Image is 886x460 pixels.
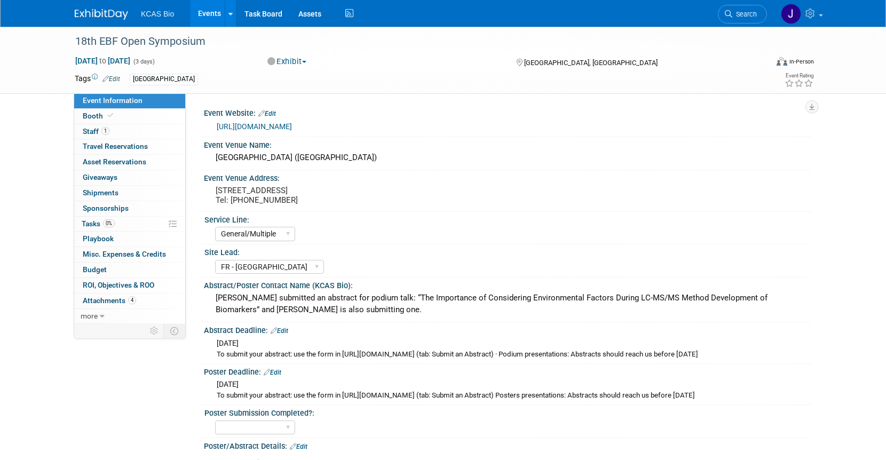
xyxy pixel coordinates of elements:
pre: [STREET_ADDRESS] Tel: [PHONE_NUMBER] [216,186,445,205]
span: Search [732,10,757,18]
span: Misc. Expenses & Credits [83,250,166,258]
span: [GEOGRAPHIC_DATA], [GEOGRAPHIC_DATA] [524,59,658,67]
div: Event Rating [785,73,813,78]
div: Event Format [704,55,814,72]
div: Poster Submission Completed?: [204,405,806,418]
a: Event Information [74,93,185,108]
a: Shipments [74,186,185,201]
span: Attachments [83,296,136,305]
a: Search [718,5,767,23]
a: Edit [271,327,288,335]
div: To submit your abstract: use the form in [URL][DOMAIN_NAME] (tab: Submit an Abstract) · Podium pr... [217,350,803,360]
div: Poster Deadline: [204,364,811,378]
div: Event Website: [204,105,811,119]
span: Shipments [83,188,118,197]
a: Playbook [74,232,185,247]
div: [PERSON_NAME] submitted an abstract for podium talk: “The Importance of Considering Environmental... [212,290,803,318]
td: Toggle Event Tabs [164,324,186,338]
div: In-Person [789,58,814,66]
span: Playbook [83,234,114,243]
span: Sponsorships [83,204,129,212]
a: Edit [290,443,307,450]
div: Abstract/Poster Contact Name (KCAS Bio): [204,277,811,291]
img: Format-Inperson.png [777,57,787,66]
span: Budget [83,265,107,274]
a: Budget [74,263,185,277]
a: Giveaways [74,170,185,185]
a: Edit [102,75,120,83]
span: ROI, Objectives & ROO [83,281,154,289]
span: Event Information [83,96,143,105]
a: Tasks0% [74,217,185,232]
span: Booth [83,112,115,120]
span: Giveaways [83,173,117,181]
td: Tags [75,73,120,85]
a: more [74,309,185,324]
i: Booth reservation complete [108,113,113,118]
a: [URL][DOMAIN_NAME] [217,122,292,131]
span: more [81,312,98,320]
span: Staff [83,127,109,136]
a: Edit [264,369,281,376]
div: [GEOGRAPHIC_DATA] [130,74,198,85]
span: 0% [103,219,115,227]
a: Misc. Expenses & Credits [74,247,185,262]
span: [DATE] [DATE] [75,56,131,66]
div: [GEOGRAPHIC_DATA] ([GEOGRAPHIC_DATA]) [212,149,803,166]
button: Exhibit [264,56,311,67]
a: ROI, Objectives & ROO [74,278,185,293]
div: 18th EBF Open Symposium [72,32,751,51]
div: To submit your abstract: use the form in [URL][DOMAIN_NAME] (tab: Submit an Abstract) Posters pre... [217,391,803,401]
span: Travel Reservations [83,142,148,150]
span: KCAS Bio [141,10,174,18]
img: ExhibitDay [75,9,128,20]
a: Edit [258,110,276,117]
img: Jason Hannah [781,4,801,24]
a: Booth [74,109,185,124]
span: [DATE] [217,339,239,347]
a: Travel Reservations [74,139,185,154]
div: Event Venue Name: [204,137,811,150]
a: Staff1 [74,124,185,139]
span: [DATE] [217,380,239,388]
a: Attachments4 [74,294,185,308]
div: Site Lead: [204,244,806,258]
div: Poster/Abstract Details: [204,438,811,452]
a: Asset Reservations [74,155,185,170]
td: Personalize Event Tab Strip [145,324,164,338]
div: Abstract Deadline: [204,322,811,336]
a: Sponsorships [74,201,185,216]
span: 4 [128,296,136,304]
span: (3 days) [132,58,155,65]
div: Event Venue Address: [204,170,811,184]
div: Service Line: [204,212,806,225]
span: Tasks [82,219,115,228]
span: 1 [101,127,109,135]
span: to [98,57,108,65]
span: Asset Reservations [83,157,146,166]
